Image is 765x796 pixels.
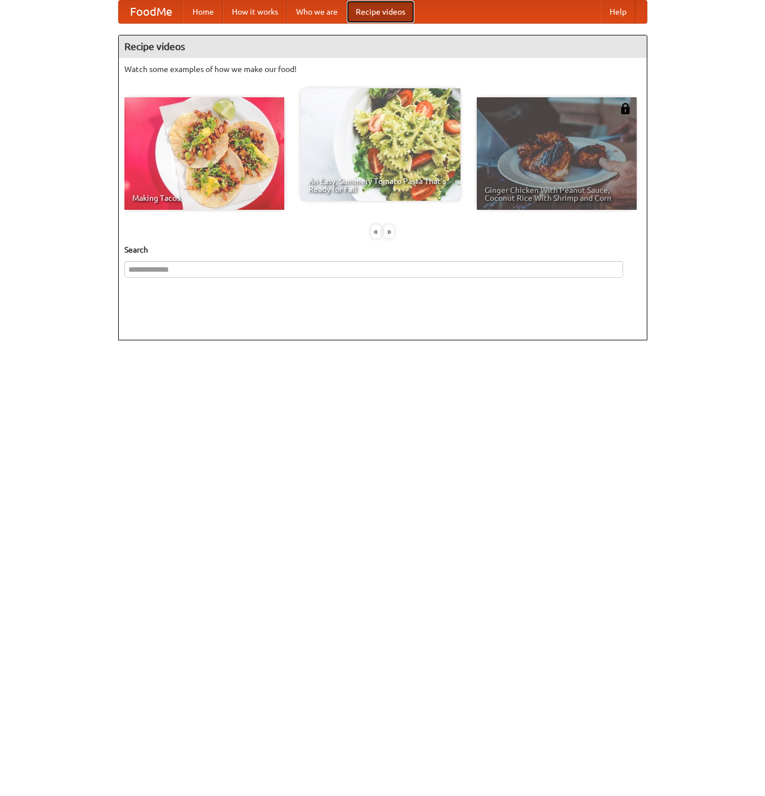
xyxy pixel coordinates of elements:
a: Recipe videos [347,1,414,23]
p: Watch some examples of how we make our food! [124,64,641,75]
a: Help [601,1,636,23]
a: An Easy, Summery Tomato Pasta That's Ready for Fall [301,88,460,201]
h5: Search [124,244,641,255]
div: » [384,224,394,239]
a: Making Tacos [124,97,284,210]
span: Making Tacos [132,194,276,202]
h4: Recipe videos [119,35,647,58]
a: Who we are [287,1,347,23]
div: « [371,224,381,239]
img: 483408.png [620,103,631,114]
a: How it works [223,1,287,23]
a: FoodMe [119,1,184,23]
span: An Easy, Summery Tomato Pasta That's Ready for Fall [308,177,453,193]
a: Home [184,1,223,23]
